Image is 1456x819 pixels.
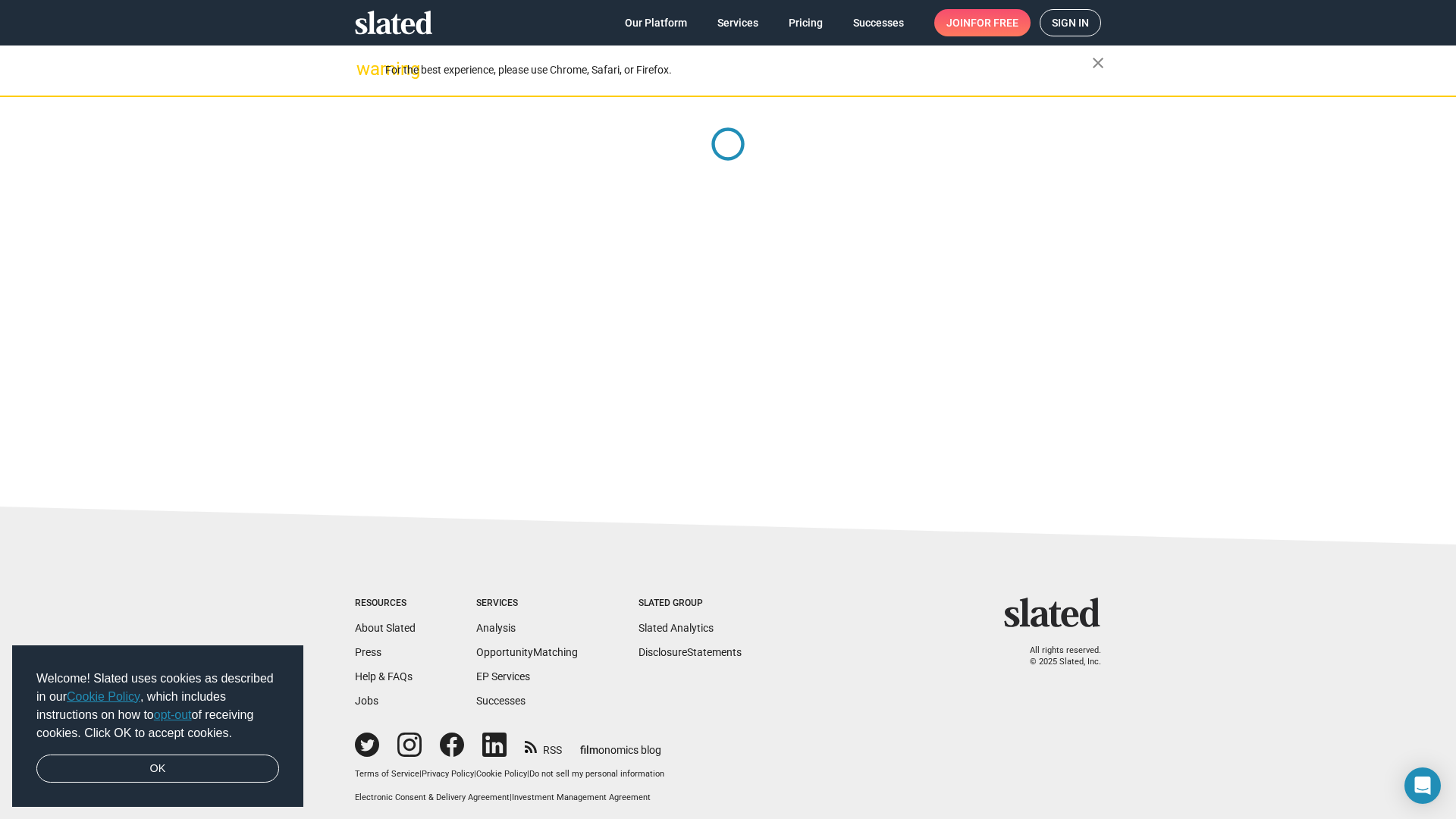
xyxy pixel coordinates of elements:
[154,708,192,721] a: opt-out
[525,734,562,758] a: RSS
[355,695,378,707] a: Jobs
[355,646,381,658] a: Press
[36,755,279,783] a: dismiss cookie message
[639,646,742,658] a: DisclosureStatements
[841,9,916,36] a: Successes
[853,9,904,36] span: Successes
[355,622,416,634] a: About Slated
[476,622,516,634] a: Analysis
[474,769,476,779] span: |
[527,769,529,779] span: |
[1404,767,1441,804] div: Open Intercom Messenger
[67,690,140,703] a: Cookie Policy
[476,769,527,779] a: Cookie Policy
[476,646,578,658] a: OpportunityMatching
[529,769,664,780] button: Do not sell my personal information
[512,792,651,802] a: Investment Management Agreement
[355,792,510,802] a: Electronic Consent & Delivery Agreement
[1089,54,1107,72] mat-icon: close
[580,744,598,756] span: film
[580,731,661,758] a: filmonomics blog
[510,792,512,802] span: |
[613,9,699,36] a: Our Platform
[1052,10,1089,36] span: Sign in
[36,670,279,742] span: Welcome! Slated uses cookies as described in our , which includes instructions on how to of recei...
[476,598,578,610] div: Services
[934,9,1031,36] a: Joinfor free
[12,645,303,808] div: cookieconsent
[355,598,416,610] div: Resources
[789,9,823,36] span: Pricing
[625,9,687,36] span: Our Platform
[971,9,1018,36] span: for free
[385,60,1092,80] div: For the best experience, please use Chrome, Safari, or Firefox.
[356,60,375,78] mat-icon: warning
[355,670,413,682] a: Help & FAQs
[705,9,770,36] a: Services
[476,695,526,707] a: Successes
[717,9,758,36] span: Services
[476,670,530,682] a: EP Services
[946,9,1018,36] span: Join
[1014,645,1101,667] p: All rights reserved. © 2025 Slated, Inc.
[422,769,474,779] a: Privacy Policy
[355,769,419,779] a: Terms of Service
[1040,9,1101,36] a: Sign in
[777,9,835,36] a: Pricing
[639,598,742,610] div: Slated Group
[419,769,422,779] span: |
[639,622,714,634] a: Slated Analytics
